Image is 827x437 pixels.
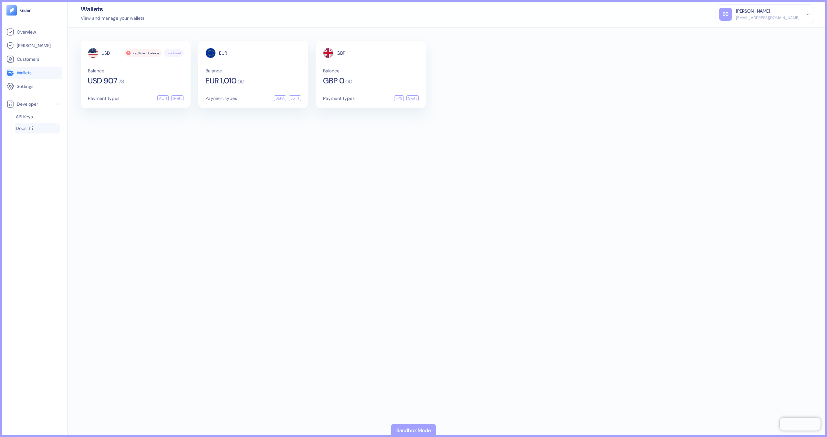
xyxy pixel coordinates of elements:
[219,51,227,55] span: EUR
[171,95,183,101] div: Swift
[16,125,57,132] a: Docs
[6,55,61,63] a: Customers
[6,82,61,90] a: Settings
[17,69,32,76] span: Wallets
[88,96,120,101] span: Payment types
[17,29,36,35] span: Overview
[205,69,301,73] span: Balance
[88,77,118,85] span: USD 907
[736,8,770,15] div: [PERSON_NAME]
[396,427,431,434] div: Sandbox Mode
[337,51,345,55] span: GBP
[17,42,51,49] span: [PERSON_NAME]
[17,56,39,62] span: Customers
[323,96,355,101] span: Payment types
[736,15,800,21] div: [EMAIL_ADDRESS][DOMAIN_NAME]
[20,8,32,13] img: logo
[274,95,286,101] div: SEPA
[17,83,34,90] span: Settings
[205,77,236,85] span: EUR 1,010
[205,96,237,101] span: Payment types
[88,69,183,73] span: Balance
[6,42,61,49] a: [PERSON_NAME]
[323,77,344,85] span: GBP 0
[17,101,38,107] span: Developer
[289,95,301,101] div: Swift
[101,51,110,55] span: USD
[16,125,26,132] span: Docs
[6,69,61,77] a: Wallets
[124,49,162,57] div: Insufficient balance
[118,79,124,84] span: . 78
[6,28,61,36] a: Overview
[16,113,33,120] span: API Keys
[167,51,181,56] span: Functional
[719,8,732,21] div: BB
[16,113,58,120] a: API Keys
[406,95,419,101] div: Swift
[157,95,169,101] div: ACH
[394,95,404,101] div: FPS
[81,15,144,22] div: View and manage your wallets
[81,6,144,12] div: Wallets
[236,79,245,84] span: . 00
[780,418,821,431] iframe: Chatra live chat
[323,69,419,73] span: Balance
[344,79,352,84] span: . 00
[6,5,17,16] img: logo-tablet-V2.svg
